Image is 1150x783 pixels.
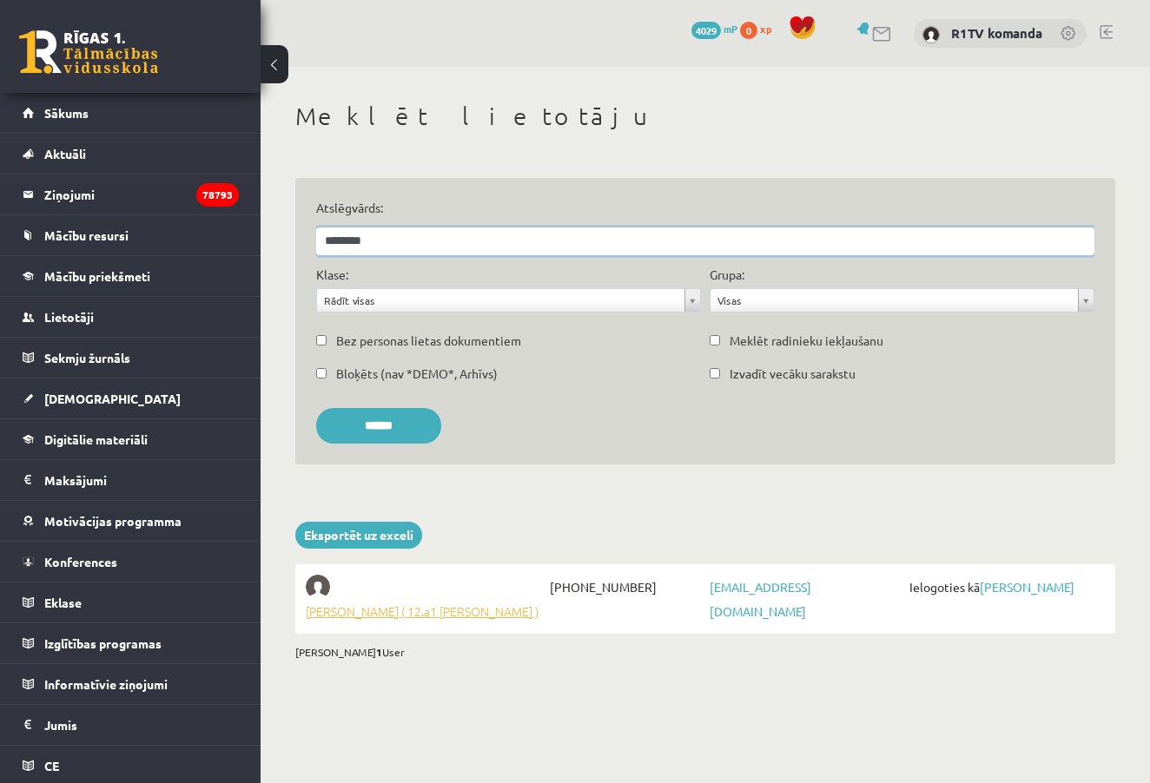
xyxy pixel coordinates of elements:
[295,102,1115,131] h1: Meklēt lietotāju
[19,30,158,74] a: Rīgas 1. Tālmācības vidusskola
[760,22,771,36] span: xp
[336,332,521,350] label: Bez personas lietas dokumentiem
[44,635,162,651] span: Izglītības programas
[44,309,94,325] span: Lietotāji
[316,199,1094,217] label: Atslēgvārds:
[691,22,737,36] a: 4029 mP
[740,22,757,39] span: 0
[324,289,677,312] span: Rādīt visas
[295,644,1115,660] div: [PERSON_NAME] User
[23,419,239,459] a: Digitālie materiāli
[730,332,883,350] label: Meklēt radinieku iekļaušanu
[23,378,239,418] a: [DEMOGRAPHIC_DATA]
[44,554,117,569] span: Konferences
[44,676,168,692] span: Informatīvie ziņojumi
[44,391,181,406] span: [DEMOGRAPHIC_DATA]
[44,513,182,529] span: Motivācijas programma
[23,297,239,337] a: Lietotāji
[336,365,498,383] label: Bloķēts (nav *DEMO*, Arhīvs)
[44,174,239,214] legend: Ziņojumi
[23,705,239,745] a: Jumis
[905,575,1105,599] span: Ielogoties kā
[922,26,940,43] img: R1TV komanda
[306,575,545,623] a: [PERSON_NAME] ( 12.a1 [PERSON_NAME] )
[44,268,150,284] span: Mācību priekšmeti
[710,579,811,619] a: [EMAIL_ADDRESS][DOMAIN_NAME]
[196,183,239,207] i: 78793
[23,582,239,622] a: Eklase
[306,599,539,623] span: [PERSON_NAME] ( 12.a1 [PERSON_NAME] )
[23,338,239,378] a: Sekmju žurnāls
[44,350,130,365] span: Sekmju žurnāls
[23,256,239,296] a: Mācību priekšmeti
[44,431,148,447] span: Digitālie materiāli
[23,93,239,133] a: Sākums
[691,22,721,39] span: 4029
[44,105,89,121] span: Sākums
[44,595,82,610] span: Eklase
[724,22,737,36] span: mP
[730,365,856,383] label: Izvadīt vecāku sarakstu
[710,266,744,284] label: Grupa:
[23,460,239,500] a: Maksājumi
[710,289,1094,312] a: Visas
[317,289,700,312] a: Rādīt visas
[295,522,422,549] a: Eksportēt uz exceli
[23,215,239,255] a: Mācību resursi
[376,645,382,659] b: 1
[44,146,86,161] span: Aktuāli
[23,501,239,541] a: Motivācijas programma
[44,717,77,733] span: Jumis
[23,542,239,582] a: Konferences
[740,22,780,36] a: 0 xp
[44,227,129,243] span: Mācību resursi
[23,623,239,663] a: Izglītības programas
[23,134,239,174] a: Aktuāli
[316,266,348,284] label: Klase:
[717,289,1071,312] span: Visas
[545,575,705,599] span: [PHONE_NUMBER]
[44,758,59,773] span: CE
[23,174,239,214] a: Ziņojumi78793
[306,575,330,599] img: Vanesa Kučere
[951,24,1042,42] a: R1TV komanda
[23,664,239,704] a: Informatīvie ziņojumi
[44,460,239,500] legend: Maksājumi
[980,579,1074,595] a: [PERSON_NAME]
